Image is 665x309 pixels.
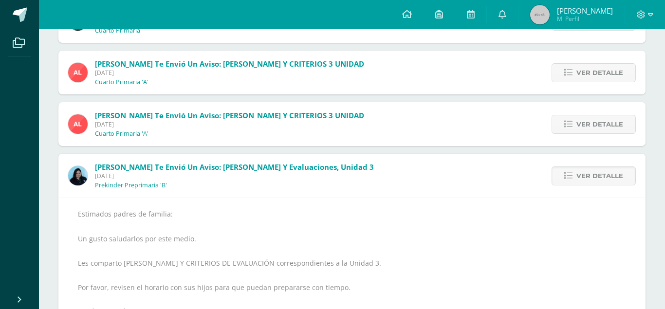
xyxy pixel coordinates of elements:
span: [PERSON_NAME] [557,6,613,16]
img: 2ffea78c32313793fe3641c097813157.png [68,114,88,134]
span: [DATE] [95,172,374,180]
span: [PERSON_NAME] te envió un aviso: [PERSON_NAME] Y CRITERIOS 3 UNIDAD [95,110,364,120]
p: Cuarto Primaria [95,27,140,35]
img: 2ffea78c32313793fe3641c097813157.png [68,63,88,82]
span: Mi Perfil [557,15,613,23]
p: Prekinder Preprimaria 'B' [95,182,167,189]
span: Ver detalle [576,167,623,185]
span: Ver detalle [576,115,623,133]
span: Ver detalle [576,64,623,82]
img: 45x45 [530,5,550,24]
span: [DATE] [95,69,364,77]
span: [PERSON_NAME] te envió un aviso: [PERSON_NAME] y evaluaciones, Unidad 3 [95,162,374,172]
p: Cuarto Primaria 'A' [95,130,148,138]
span: [PERSON_NAME] te envió un aviso: [PERSON_NAME] Y CRITERIOS 3 UNIDAD [95,59,364,69]
p: Cuarto Primaria 'A' [95,78,148,86]
span: [DATE] [95,120,364,128]
img: 0ec1db5f62156b052767e68aebe352a6.png [68,166,88,185]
